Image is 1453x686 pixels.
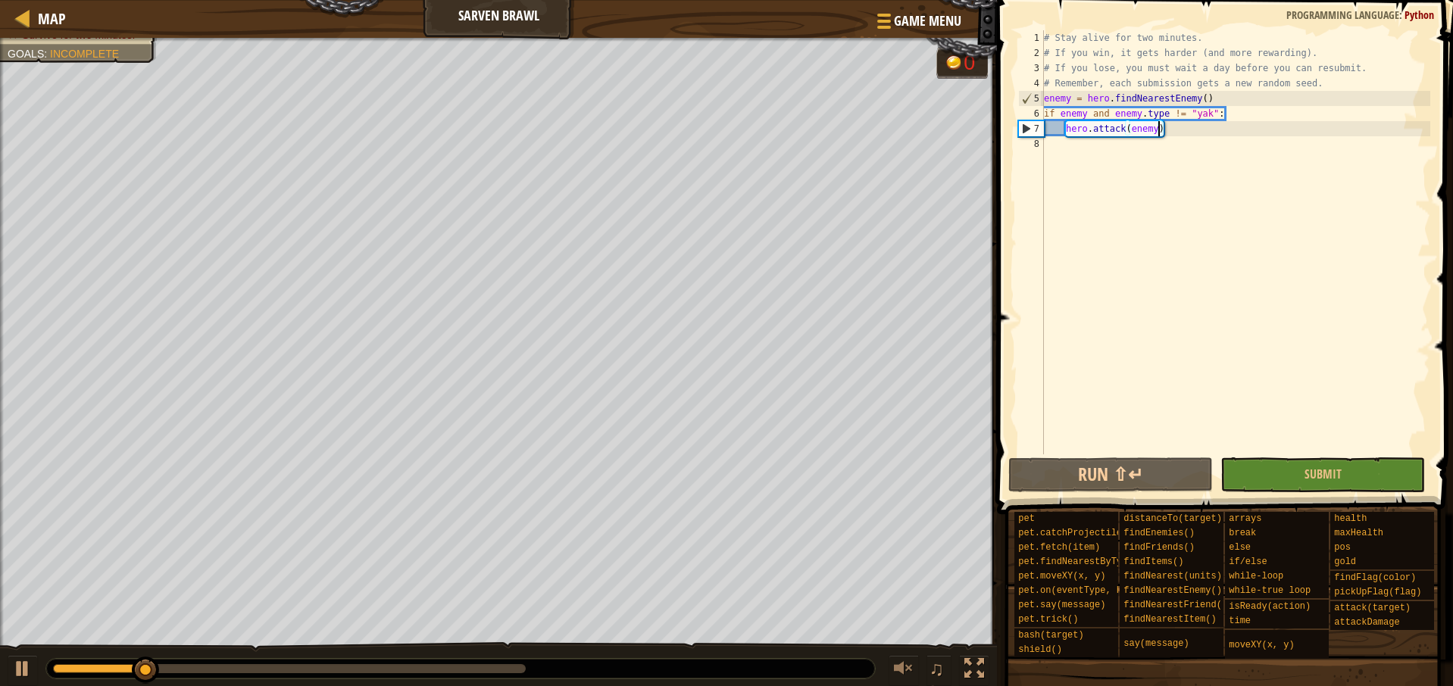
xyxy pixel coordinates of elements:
button: ⌘ + P: Play [8,655,38,686]
div: 5 [1019,91,1044,106]
span: while-true loop [1229,585,1311,596]
div: 2 [1018,45,1044,61]
span: while-loop [1229,571,1283,582]
span: findNearestFriend() [1123,600,1227,610]
span: Goals [8,48,44,60]
span: health [1334,513,1367,524]
span: pet.catchProjectile(arrow) [1018,528,1160,538]
span: pickUpFlag(flag) [1334,587,1421,597]
span: attackDamage [1334,617,1399,628]
div: Team 'humans' has 0 gold. [936,47,988,79]
span: arrays [1229,513,1261,524]
span: pet.fetch(item) [1018,542,1100,553]
span: attack(target) [1334,603,1411,613]
span: break [1229,528,1256,538]
div: 8 [1018,136,1044,151]
button: Run ⇧↵ [1008,457,1213,492]
div: 0 [964,53,979,73]
span: ♫ [930,657,945,680]
span: findNearestItem() [1123,614,1216,625]
span: isReady(action) [1229,601,1311,612]
span: pet.moveXY(x, y) [1018,571,1105,582]
span: pos [1334,542,1351,553]
span: Map [38,8,66,29]
div: 3 [1018,61,1044,76]
span: findFlag(color) [1334,572,1416,583]
span: moveXY(x, y) [1229,640,1294,650]
span: Python [1405,8,1434,22]
span: say(message) [1123,638,1189,649]
span: else [1229,542,1251,553]
span: bash(target) [1018,630,1083,641]
span: distanceTo(target) [1123,513,1222,524]
span: if/else [1229,557,1267,567]
span: pet [1018,513,1035,524]
span: pet.say(message) [1018,600,1105,610]
button: Game Menu [865,6,970,42]
span: findFriends() [1123,542,1195,553]
div: 1 [1018,30,1044,45]
span: Programming language [1286,8,1399,22]
span: findItems() [1123,557,1183,567]
span: pet.findNearestByType(type) [1018,557,1165,567]
span: Submit [1305,466,1342,482]
span: : [44,48,50,60]
span: pet.on(eventType, handler) [1018,585,1160,596]
span: findNearest(units) [1123,571,1222,582]
span: Game Menu [894,11,961,31]
div: 6 [1018,106,1044,121]
span: pet.trick() [1018,614,1078,625]
span: findNearestEnemy() [1123,585,1222,596]
button: ♫ [926,655,952,686]
span: maxHealth [1334,528,1383,538]
span: gold [1334,557,1356,567]
span: findEnemies() [1123,528,1195,538]
div: 7 [1019,121,1044,136]
span: shield() [1018,644,1062,655]
button: Toggle fullscreen [959,655,989,686]
button: Adjust volume [889,655,919,686]
span: time [1229,616,1251,626]
button: Submit [1220,457,1425,492]
span: : [1399,8,1405,22]
a: Map [30,8,66,29]
div: 4 [1018,76,1044,91]
span: Incomplete [50,48,119,60]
